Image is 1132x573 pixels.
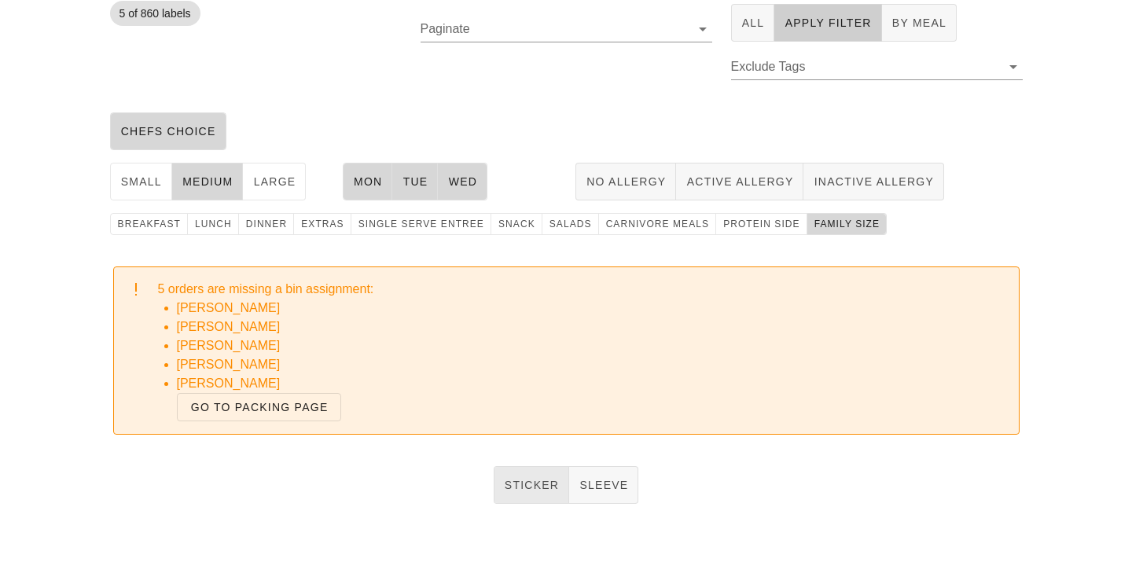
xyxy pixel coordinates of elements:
[239,213,295,235] button: dinner
[722,219,800,230] span: protein side
[774,4,881,42] button: Apply Filter
[421,17,712,42] div: Paginate
[177,318,1006,336] li: [PERSON_NAME]
[158,280,1006,421] div: 5 orders are missing a bin assignment:
[549,219,592,230] span: Salads
[120,125,216,138] span: chefs choice
[731,54,1023,79] div: Exclude Tags
[741,17,765,29] span: All
[190,401,329,413] span: Go to Packing Page
[807,213,887,235] button: family size
[117,219,181,230] span: breakfast
[813,175,934,188] span: Inactive Allergy
[891,17,946,29] span: By Meal
[110,112,226,150] button: chefs choice
[188,213,239,235] button: lunch
[814,219,880,230] span: family size
[784,17,871,29] span: Apply Filter
[172,163,244,200] button: medium
[542,213,599,235] button: Salads
[438,163,487,200] button: Wed
[177,299,1006,318] li: [PERSON_NAME]
[294,213,351,235] button: extras
[252,175,296,188] span: large
[716,213,807,235] button: protein side
[676,163,803,200] button: Active Allergy
[447,175,477,188] span: Wed
[243,163,306,200] button: large
[491,213,542,235] button: snack
[803,163,944,200] button: Inactive Allergy
[731,4,775,42] button: All
[120,175,162,188] span: small
[358,219,484,230] span: single serve entree
[177,374,1006,393] li: [PERSON_NAME]
[182,175,233,188] span: medium
[245,219,288,230] span: dinner
[110,163,172,200] button: small
[110,213,188,235] button: breakfast
[194,219,232,230] span: lunch
[575,163,676,200] button: No Allergy
[494,466,570,504] button: Sticker
[343,163,393,200] button: Mon
[882,4,957,42] button: By Meal
[599,213,717,235] button: carnivore meals
[300,219,344,230] span: extras
[177,355,1006,374] li: [PERSON_NAME]
[685,175,793,188] span: Active Allergy
[605,219,710,230] span: carnivore meals
[177,393,342,421] a: Go to Packing Page
[504,479,560,491] span: Sticker
[498,219,535,230] span: snack
[119,1,191,26] span: 5 of 860 labels
[569,466,638,504] button: Sleeve
[586,175,666,188] span: No Allergy
[392,163,438,200] button: Tue
[177,336,1006,355] li: [PERSON_NAME]
[579,479,628,491] span: Sleeve
[353,175,383,188] span: Mon
[351,213,491,235] button: single serve entree
[402,175,428,188] span: Tue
